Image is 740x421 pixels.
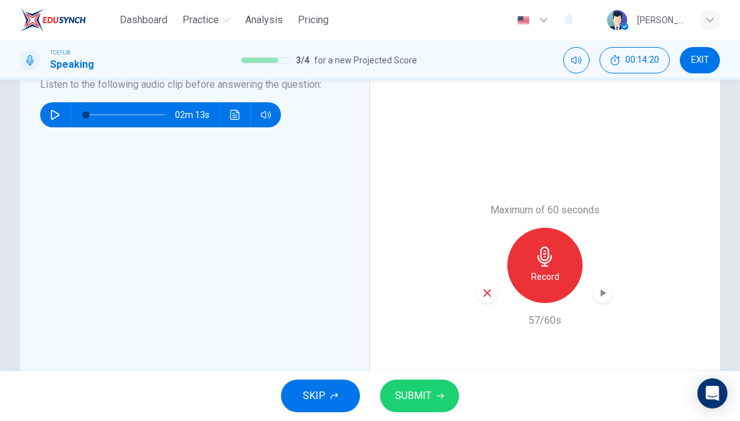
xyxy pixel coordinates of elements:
button: EXIT [680,47,720,73]
button: SUBMIT [380,380,459,412]
span: 02m 13s [175,102,219,127]
button: Click to see the audio transcription [225,102,245,127]
span: Analysis [245,13,283,28]
button: Practice [177,9,235,31]
span: TOEFL® [50,48,70,57]
span: 00:14:20 [625,55,659,65]
h1: Speaking [50,57,94,72]
button: Pricing [293,9,334,31]
span: EXIT [691,55,709,65]
button: Analysis [240,9,288,31]
span: SKIP [303,387,325,405]
div: Hide [600,47,670,73]
img: en [515,16,531,25]
button: SKIP [281,380,360,412]
img: EduSynch logo [20,8,86,33]
h6: 57/60s [529,313,561,328]
h6: Record [531,269,559,284]
span: Dashboard [120,13,167,28]
button: 00:14:20 [600,47,670,73]
button: Record [507,228,583,303]
h6: Listen to the following audio clip before answering the question : [40,77,334,92]
span: Pricing [298,13,329,28]
div: [PERSON_NAME] [PERSON_NAME] [637,13,685,28]
span: 3 / 4 [296,53,309,68]
img: Profile picture [607,10,627,30]
button: Dashboard [115,9,172,31]
a: EduSynch logo [20,8,115,33]
span: for a new Projected Score [314,53,417,68]
h6: Maximum of 60 seconds [490,203,600,218]
div: Open Intercom Messenger [697,378,727,408]
span: SUBMIT [395,387,431,405]
span: Practice [182,13,219,28]
div: Mute [563,47,589,73]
